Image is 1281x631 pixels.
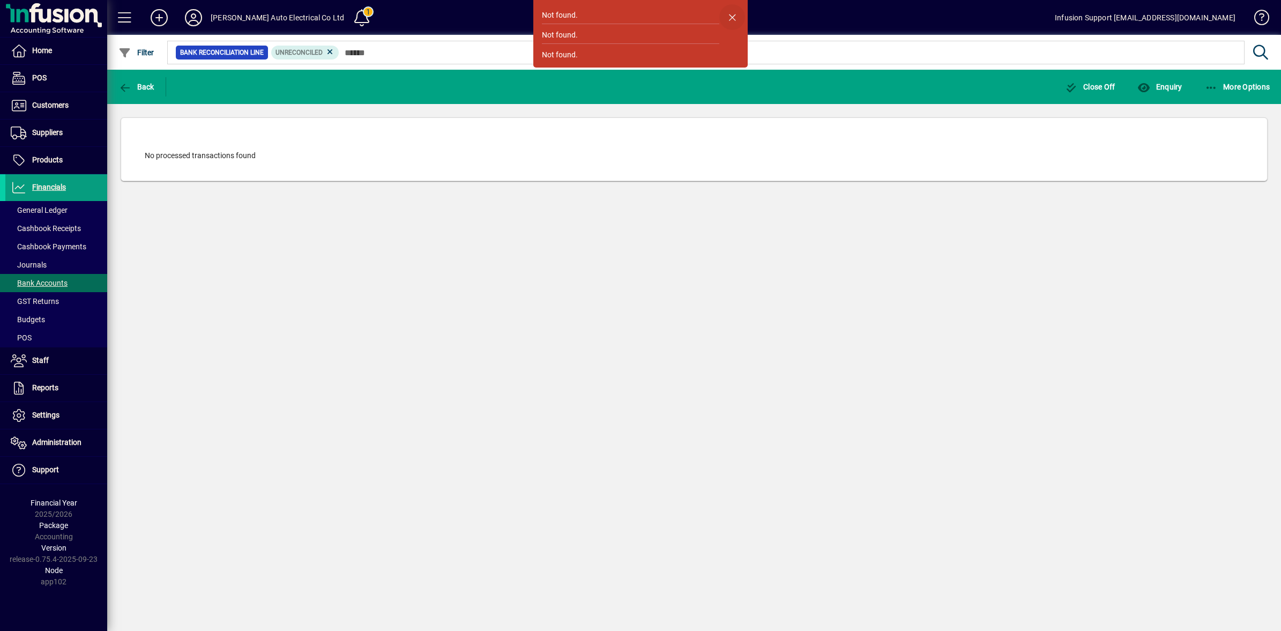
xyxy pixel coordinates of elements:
[32,101,69,109] span: Customers
[1246,2,1268,37] a: Knowledge Base
[5,375,107,402] a: Reports
[11,315,45,324] span: Budgets
[5,237,107,256] a: Cashbook Payments
[134,139,1254,172] div: No processed transactions found
[5,292,107,310] a: GST Returns
[180,47,264,58] span: Bank Reconciliation Line
[11,242,86,251] span: Cashbook Payments
[5,347,107,374] a: Staff
[142,8,176,27] button: Add
[5,256,107,274] a: Journals
[5,65,107,92] a: POS
[11,297,59,306] span: GST Returns
[5,92,107,119] a: Customers
[1137,83,1182,91] span: Enquiry
[5,38,107,64] a: Home
[5,147,107,174] a: Products
[31,499,77,507] span: Financial Year
[11,224,81,233] span: Cashbook Receipts
[32,438,81,447] span: Administration
[5,429,107,456] a: Administration
[275,49,323,56] span: Unreconciled
[211,9,344,26] div: [PERSON_NAME] Auto Electrical Co Ltd
[11,333,32,342] span: POS
[1205,83,1270,91] span: More Options
[32,356,49,365] span: Staff
[118,48,154,57] span: Filter
[32,465,59,474] span: Support
[11,206,68,214] span: General Ledger
[5,402,107,429] a: Settings
[32,155,63,164] span: Products
[41,544,66,552] span: Version
[1135,77,1185,96] button: Enquiry
[32,183,66,191] span: Financials
[1062,77,1118,96] button: Close Off
[11,279,68,287] span: Bank Accounts
[32,73,47,82] span: POS
[1202,77,1273,96] button: More Options
[32,383,58,392] span: Reports
[5,310,107,329] a: Budgets
[118,83,154,91] span: Back
[5,274,107,292] a: Bank Accounts
[39,521,68,530] span: Package
[32,46,52,55] span: Home
[271,46,339,60] mat-chip: Reconciliation Status: Unreconciled
[1065,83,1115,91] span: Close Off
[32,411,59,419] span: Settings
[5,457,107,484] a: Support
[5,219,107,237] a: Cashbook Receipts
[176,8,211,27] button: Profile
[5,329,107,347] a: POS
[107,77,166,96] app-page-header-button: Back
[5,201,107,219] a: General Ledger
[116,77,157,96] button: Back
[45,566,63,575] span: Node
[5,120,107,146] a: Suppliers
[116,43,157,62] button: Filter
[11,261,47,269] span: Journals
[1055,9,1235,26] div: Infusion Support [EMAIL_ADDRESS][DOMAIN_NAME]
[32,128,63,137] span: Suppliers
